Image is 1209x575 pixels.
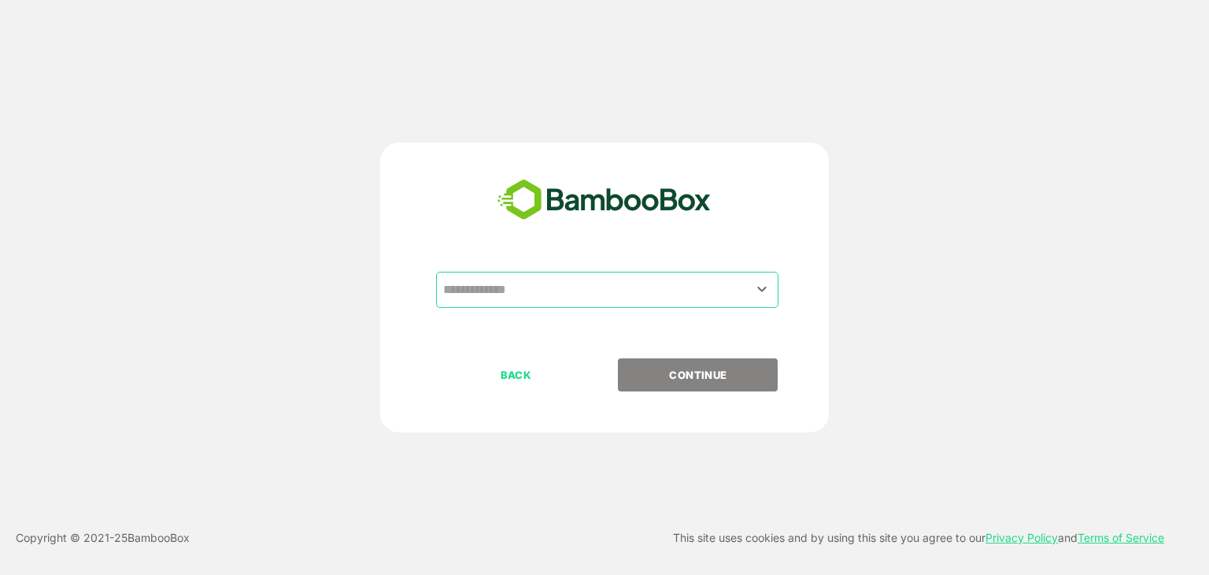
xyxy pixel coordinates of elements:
p: This site uses cookies and by using this site you agree to our and [673,529,1164,547]
a: Terms of Service [1078,531,1164,544]
p: CONTINUE [619,366,777,384]
button: BACK [436,358,596,391]
a: Privacy Policy [985,531,1058,544]
button: CONTINUE [618,358,778,391]
p: BACK [438,366,595,384]
p: Copyright © 2021- 25 BambooBox [16,529,190,547]
img: bamboobox [489,174,719,226]
button: Open [752,279,773,300]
